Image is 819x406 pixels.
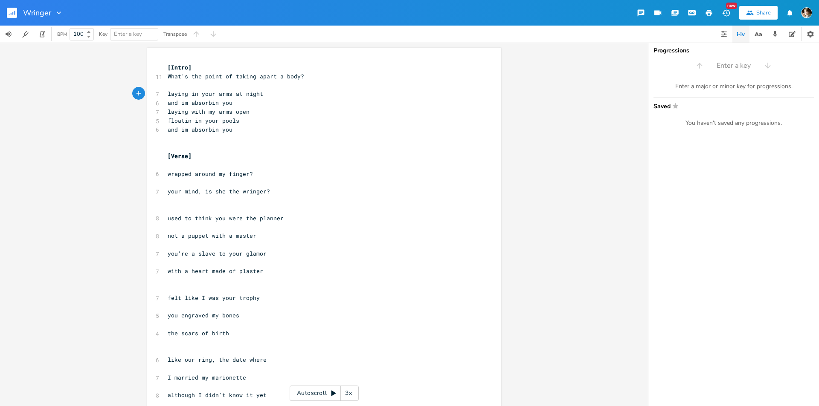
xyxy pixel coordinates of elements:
[168,374,246,381] span: I married my marionette
[57,32,67,37] div: BPM
[756,9,771,17] div: Share
[168,356,267,363] span: like our ring, the date where
[168,214,284,222] span: used to think you were the planner
[739,6,778,20] button: Share
[163,32,187,37] div: Transpose
[168,117,239,124] span: floatin in your pools
[168,72,304,80] span: What's the point of taking apart a body?
[168,99,232,107] span: and im absorbin you
[168,63,192,71] span: [Intro]
[168,232,256,239] span: not a puppet with a master
[653,83,814,90] div: Enter a major or minor key for progressions.
[114,30,142,38] span: Enter a key
[168,108,250,115] span: laying with my arms open
[168,187,270,195] span: your mind, is she the wringer?
[168,294,260,302] span: felt like I was your trophy
[168,250,267,257] span: you're a slave to your glamor
[290,386,359,401] div: Autoscroll
[801,7,812,18] img: Robert Wise
[653,119,814,127] div: You haven't saved any progressions.
[168,267,263,275] span: with a heart made of plaster
[168,311,239,319] span: you engraved my bones
[168,170,253,178] span: wrapped around my finger?
[168,391,267,399] span: although I didn't know it yet
[168,90,263,98] span: laying in your arms at night
[23,9,51,17] span: Wringer
[99,32,107,37] div: Key
[653,48,814,54] div: Progressions
[341,386,356,401] div: 3x
[168,126,232,133] span: and im absorbin you
[168,152,192,160] span: [Verse]
[726,3,737,9] div: New
[717,61,751,71] span: Enter a key
[168,329,229,337] span: the scars of birth
[653,103,809,109] span: Saved
[717,5,735,20] button: New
